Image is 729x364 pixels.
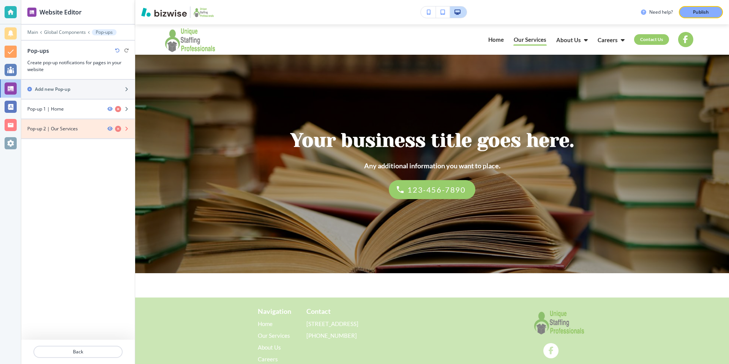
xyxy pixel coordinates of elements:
p: About Us [258,342,290,353]
h3: Any additional information you want to place. [364,161,500,171]
h3: Need help? [649,9,673,16]
h3: Contact [306,307,331,317]
img: Unique Staffing Professionals [165,24,279,55]
p: Our Services [258,330,290,342]
h2: Add new Pop-up [35,86,70,93]
button: Add new Pop-up [21,80,135,99]
a: 123-456-7890 [389,180,475,199]
h2: Pop-ups [27,47,49,55]
button: Pop-ups [92,29,117,35]
h2: Website Editor [39,8,82,17]
p: About Us [556,37,581,43]
div: About Us [556,33,597,46]
a: Social media account for Facebook [543,343,559,358]
p: Back [34,348,122,355]
p: Home [488,37,504,43]
h4: Pop-up 1 | Home [27,106,64,112]
a: Contact Us [634,34,669,45]
h3: Navigation [258,307,291,317]
div: Pop-up 1 | Home [21,100,135,119]
a: Social media account for Facebook [678,32,693,47]
a: [PHONE_NUMBER] [306,330,359,342]
button: Publish [679,6,723,18]
img: Your Logo [194,6,214,18]
p: Publish [693,9,709,16]
h1: Your business title goes here. [290,128,574,152]
img: editor icon [27,8,36,17]
button: Global Components [44,30,86,35]
button: Back [33,346,123,358]
p: Pop-ups [96,30,113,35]
h3: Create pop-up notifications for pages in your website [27,59,129,73]
img: Unique Staffing Professionals [511,307,606,337]
button: Main [27,30,38,35]
p: Home [258,318,290,330]
p: [STREET_ADDRESS] [306,321,359,327]
h4: Pop-up 2 | Our Services [27,125,78,132]
p: Careers [598,37,618,43]
div: Careers [597,33,634,46]
p: Our Services [514,37,546,43]
img: Bizwise Logo [141,8,187,17]
div: Pop-up 2 | Our Services [21,119,135,139]
p: 123-456-7890 [407,184,465,196]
